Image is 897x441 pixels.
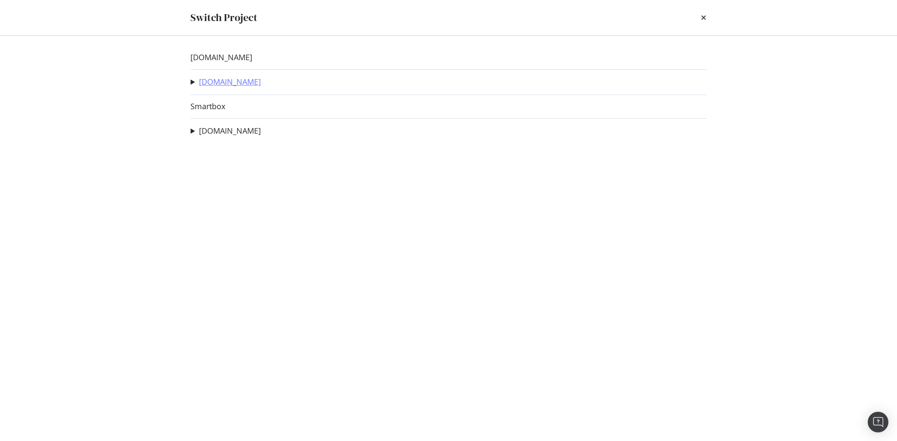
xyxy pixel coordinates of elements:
[191,77,261,88] summary: [DOMAIN_NAME]
[191,102,226,111] a: Smartbox
[191,53,253,62] a: [DOMAIN_NAME]
[191,126,261,137] summary: [DOMAIN_NAME]
[191,10,258,25] div: Switch Project
[199,126,261,135] a: [DOMAIN_NAME]
[199,77,261,86] a: [DOMAIN_NAME]
[701,10,707,25] div: times
[868,412,888,432] div: Open Intercom Messenger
